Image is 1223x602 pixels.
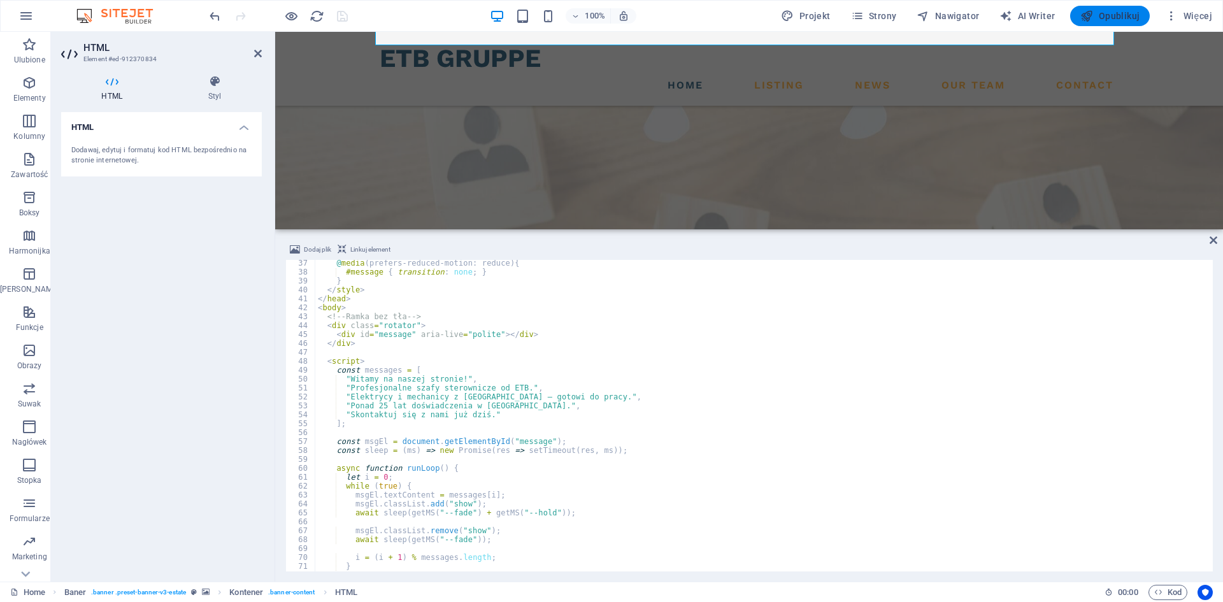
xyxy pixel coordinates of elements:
[286,294,316,303] div: 41
[286,401,316,410] div: 53
[286,366,316,375] div: 49
[286,276,316,285] div: 39
[202,589,210,596] i: Ten element zawiera tło
[585,8,605,24] h6: 100%
[1127,587,1129,597] span: :
[73,8,169,24] img: Editor Logo
[286,455,316,464] div: 59
[286,526,316,535] div: 67
[286,410,316,419] div: 54
[17,475,42,485] p: Stopka
[1080,10,1140,22] span: Opublikuj
[286,491,316,499] div: 63
[286,544,316,553] div: 69
[18,399,41,409] p: Suwak
[286,392,316,401] div: 52
[286,437,316,446] div: 57
[286,535,316,544] div: 68
[286,517,316,526] div: 66
[10,585,45,600] a: Kliknij, aby anulować zaznaczenie. Kliknij dwukrotnie, aby otworzyć Strony
[286,464,316,473] div: 60
[16,322,43,333] p: Funkcje
[566,8,611,24] button: 100%
[288,242,333,257] button: Dodaj plik
[286,419,316,428] div: 55
[64,585,357,600] nav: breadcrumb
[1118,585,1138,600] span: 00 00
[268,585,315,600] span: . banner-content
[61,112,262,135] h4: HTML
[10,513,50,524] p: Formularze
[286,446,316,455] div: 58
[191,589,197,596] i: Ten element jest konfigurowalnym ustawieniem wstępnym
[286,321,316,330] div: 44
[286,303,316,312] div: 42
[208,9,222,24] i: Cofnij: Zmień HTML (Ctrl+Z)
[304,242,331,257] span: Dodaj plik
[286,339,316,348] div: 46
[286,553,316,562] div: 70
[286,499,316,508] div: 64
[286,268,316,276] div: 38
[999,10,1055,22] span: AI Writer
[912,6,984,26] button: Nawigator
[776,6,835,26] div: Projekt (Ctrl+Alt+Y)
[64,585,86,600] span: Kliknij, aby zaznaczyć. Kliknij dwukrotnie, aby edytować
[1165,10,1212,22] span: Więcej
[19,208,40,218] p: Boksy
[781,10,830,22] span: Projekt
[286,312,316,321] div: 43
[350,242,390,257] span: Linkuj element
[335,585,357,600] span: Kliknij, aby zaznaczyć. Kliknij dwukrotnie, aby edytować
[1070,6,1150,26] button: Opublikuj
[286,473,316,482] div: 61
[286,259,316,268] div: 37
[286,375,316,383] div: 50
[286,285,316,294] div: 40
[1160,6,1217,26] button: Więcej
[286,330,316,339] div: 45
[776,6,835,26] button: Projekt
[13,93,46,103] p: Elementy
[12,552,47,562] p: Marketing
[83,42,262,54] h2: HTML
[12,437,47,447] p: Nagłówek
[994,6,1060,26] button: AI Writer
[286,428,316,437] div: 56
[9,246,50,256] p: Harmonijka
[71,145,252,166] div: Dodawaj, edytuj i formatuj kod HTML bezpośrednio na stronie internetowej.
[1154,585,1182,600] span: Kod
[207,8,222,24] button: undo
[917,10,979,22] span: Nawigator
[286,571,316,580] div: 72
[61,75,168,102] h4: HTML
[168,75,262,102] h4: Styl
[286,383,316,392] div: 51
[11,169,48,180] p: Zawartość
[17,361,42,371] p: Obrazy
[83,54,236,65] h3: Element #ed-912370834
[229,585,263,600] span: Kliknij, aby zaznaczyć. Kliknij dwukrotnie, aby edytować
[286,508,316,517] div: 65
[1198,585,1213,600] button: Usercentrics
[1148,585,1187,600] button: Kod
[618,10,629,22] i: Po zmianie rozmiaru automatycznie dostosowuje poziom powiększenia do wybranego urządzenia.
[14,55,45,65] p: Ulubione
[286,482,316,491] div: 62
[286,348,316,357] div: 47
[286,562,316,571] div: 71
[309,8,324,24] button: reload
[91,585,186,600] span: . banner .preset-banner-v3-estate
[336,242,392,257] button: Linkuj element
[846,6,902,26] button: Strony
[851,10,897,22] span: Strony
[286,357,316,366] div: 48
[13,131,45,141] p: Kolumny
[1105,585,1138,600] h6: Czas sesji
